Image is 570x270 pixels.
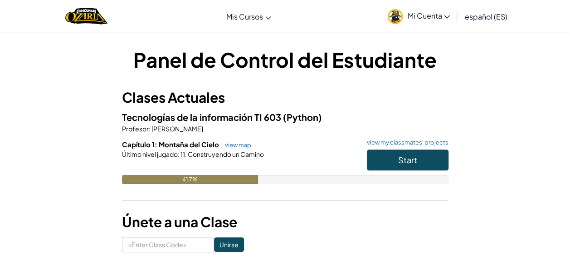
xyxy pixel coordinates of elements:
span: Mis Cursos [226,12,263,21]
div: 41.7% [122,175,258,184]
a: view my classmates' projects [362,140,448,145]
span: Mi Cuenta [407,11,450,20]
span: español (ES) [464,12,507,21]
input: <Enter Class Code> [122,237,214,252]
span: : [149,125,151,133]
a: Mi Cuenta [383,2,454,30]
button: Start [367,150,448,170]
img: Home [65,7,107,25]
span: (Python) [283,111,322,123]
span: Construyendo un Camino [187,150,264,158]
span: : [178,150,180,158]
span: Capítulo 1: Montaña del Cielo [122,140,220,149]
span: [PERSON_NAME] [151,125,203,133]
span: Tecnologías de la información TI 603 [122,111,283,123]
h3: Clases Actuales [122,87,448,108]
a: español (ES) [460,4,512,29]
a: view map [220,141,251,149]
input: Unirse [214,237,244,252]
h3: Únete a una Clase [122,212,448,232]
a: Mis Cursos [222,4,276,29]
span: Último nivel jugado [122,150,178,158]
img: avatar [388,9,403,24]
span: Start [398,155,417,165]
span: Profesor [122,125,149,133]
span: 11. [180,150,187,158]
a: Ozaria by CodeCombat logo [65,7,107,25]
h1: Panel de Control del Estudiante [122,45,448,74]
